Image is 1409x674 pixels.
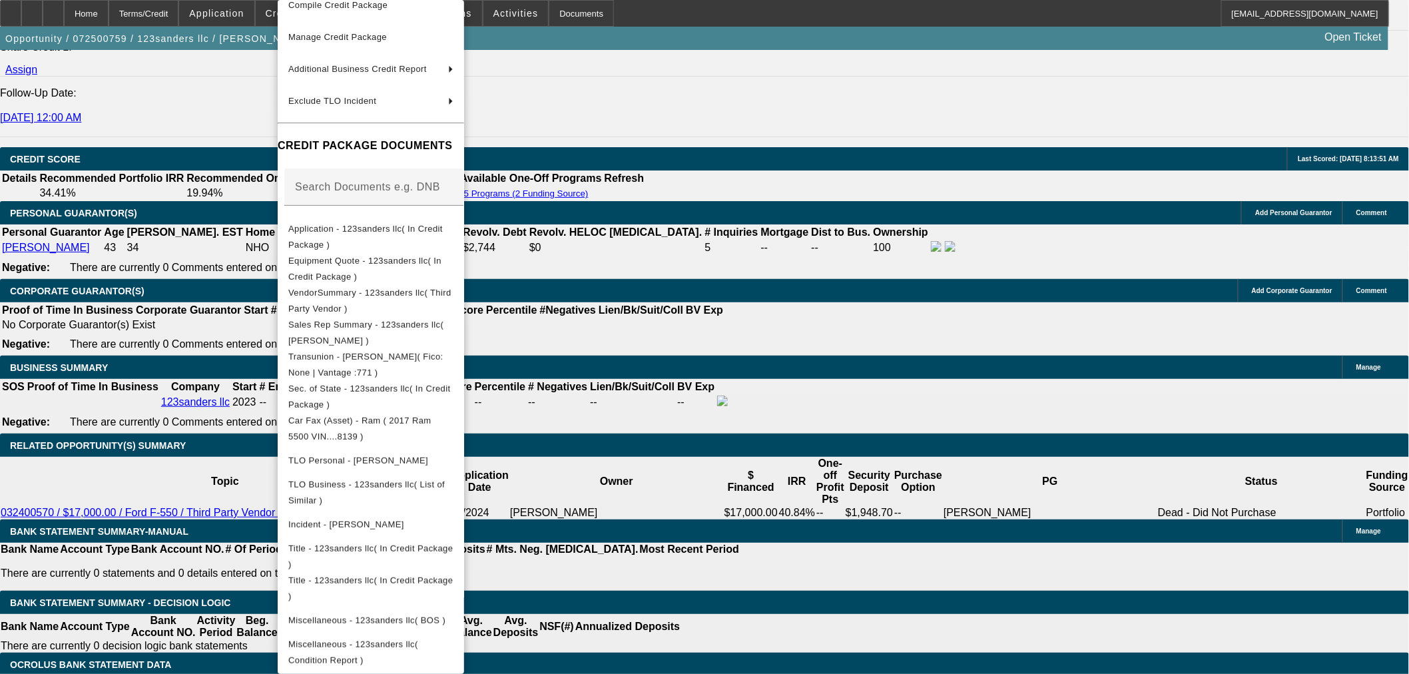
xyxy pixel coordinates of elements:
button: Title - 123sanders llc( In Credit Package ) [278,541,464,573]
button: Incident - Sanders, Ronald [278,509,464,541]
span: Miscellaneous - 123sanders llc( BOS ) [288,615,445,625]
span: Application - 123sanders llc( In Credit Package ) [288,224,443,250]
button: Sales Rep Summary - 123sanders llc( Leach, Ethan ) [278,317,464,349]
span: Additional Business Credit Report [288,64,427,74]
span: VendorSummary - 123sanders llc( Third Party Vendor ) [288,288,451,314]
button: Equipment Quote - 123sanders llc( In Credit Package ) [278,253,464,285]
span: Car Fax (Asset) - Ram ( 2017 Ram 5500 VIN....8139 ) [288,416,431,442]
span: Sales Rep Summary - 123sanders llc( [PERSON_NAME] ) [288,320,443,346]
button: Miscellaneous - 123sanders llc( Condition Report ) [278,637,464,669]
span: TLO Personal - [PERSON_NAME] [288,456,428,466]
button: Sec. of State - 123sanders llc( In Credit Package ) [278,381,464,413]
span: Title - 123sanders llc( In Credit Package ) [288,543,453,569]
button: VendorSummary - 123sanders llc( Third Party Vendor ) [278,285,464,317]
span: Miscellaneous - 123sanders llc( Condition Report ) [288,639,418,665]
span: Manage Credit Package [288,32,387,42]
span: Transunion - [PERSON_NAME]( Fico: None | Vantage :771 ) [288,352,443,378]
button: Application - 123sanders llc( In Credit Package ) [278,221,464,253]
span: TLO Business - 123sanders llc( List of Similar ) [288,480,445,506]
span: Title - 123sanders llc( In Credit Package ) [288,575,453,601]
mat-label: Search Documents e.g. DNB [295,181,440,192]
span: Exclude TLO Incident [288,96,376,106]
h4: CREDIT PACKAGE DOCUMENTS [278,138,464,154]
button: Car Fax (Asset) - Ram ( 2017 Ram 5500 VIN....8139 ) [278,413,464,445]
button: TLO Business - 123sanders llc( List of Similar ) [278,477,464,509]
button: Miscellaneous - 123sanders llc( BOS ) [278,605,464,637]
button: Title - 123sanders llc( In Credit Package ) [278,573,464,605]
span: Equipment Quote - 123sanders llc( In Credit Package ) [288,256,441,282]
button: Transunion - Sanders, Ronald( Fico: None | Vantage :771 ) [278,349,464,381]
button: TLO Personal - Sanders, Ronald [278,445,464,477]
span: Incident - [PERSON_NAME] [288,519,404,529]
span: Sec. of State - 123sanders llc( In Credit Package ) [288,384,451,410]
